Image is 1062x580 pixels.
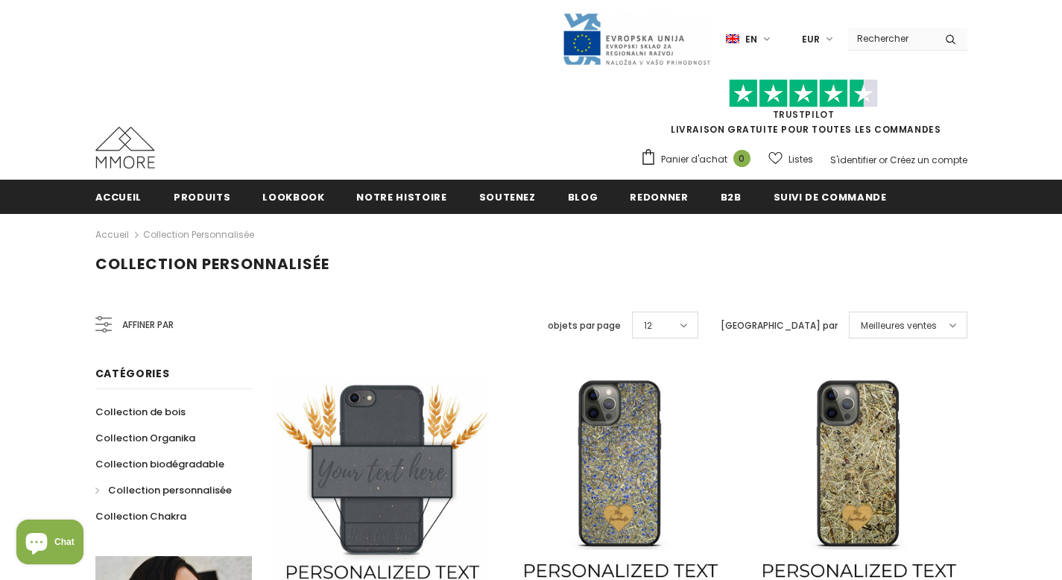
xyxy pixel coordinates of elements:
[721,318,838,333] label: [GEOGRAPHIC_DATA] par
[861,318,937,333] span: Meilleures ventes
[721,190,742,204] span: B2B
[95,399,186,425] a: Collection de bois
[95,457,224,471] span: Collection biodégradable
[548,318,621,333] label: objets par page
[640,148,758,171] a: Panier d'achat 0
[721,180,742,213] a: B2B
[562,32,711,45] a: Javni Razpis
[568,190,598,204] span: Blog
[640,86,967,136] span: LIVRAISON GRATUITE POUR TOUTES LES COMMANDES
[356,190,446,204] span: Notre histoire
[562,12,711,66] img: Javni Razpis
[630,190,688,204] span: Redonner
[644,318,652,333] span: 12
[95,477,232,503] a: Collection personnalisée
[95,451,224,477] a: Collection biodégradable
[830,154,876,166] a: S'identifier
[726,33,739,45] img: i-lang-1.png
[95,366,170,381] span: Catégories
[729,79,878,108] img: Faites confiance aux étoiles pilotes
[95,253,329,274] span: Collection personnalisée
[122,317,174,333] span: Affiner par
[143,228,254,241] a: Collection personnalisée
[95,425,195,451] a: Collection Organika
[95,405,186,419] span: Collection de bois
[630,180,688,213] a: Redonner
[774,190,887,204] span: Suivi de commande
[773,108,835,121] a: TrustPilot
[768,146,813,172] a: Listes
[95,503,186,529] a: Collection Chakra
[848,28,934,49] input: Search Site
[95,190,142,204] span: Accueil
[12,520,88,568] inbox-online-store-chat: Shopify online store chat
[95,431,195,445] span: Collection Organika
[788,152,813,167] span: Listes
[95,127,155,168] img: Cas MMORE
[479,190,536,204] span: soutenez
[174,190,230,204] span: Produits
[95,226,129,244] a: Accueil
[733,150,750,167] span: 0
[890,154,967,166] a: Créez un compte
[661,152,727,167] span: Panier d'achat
[108,483,232,497] span: Collection personnalisée
[802,32,820,47] span: EUR
[95,509,186,523] span: Collection Chakra
[879,154,888,166] span: or
[95,180,142,213] a: Accueil
[356,180,446,213] a: Notre histoire
[774,180,887,213] a: Suivi de commande
[479,180,536,213] a: soutenez
[262,190,324,204] span: Lookbook
[174,180,230,213] a: Produits
[262,180,324,213] a: Lookbook
[745,32,757,47] span: en
[568,180,598,213] a: Blog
